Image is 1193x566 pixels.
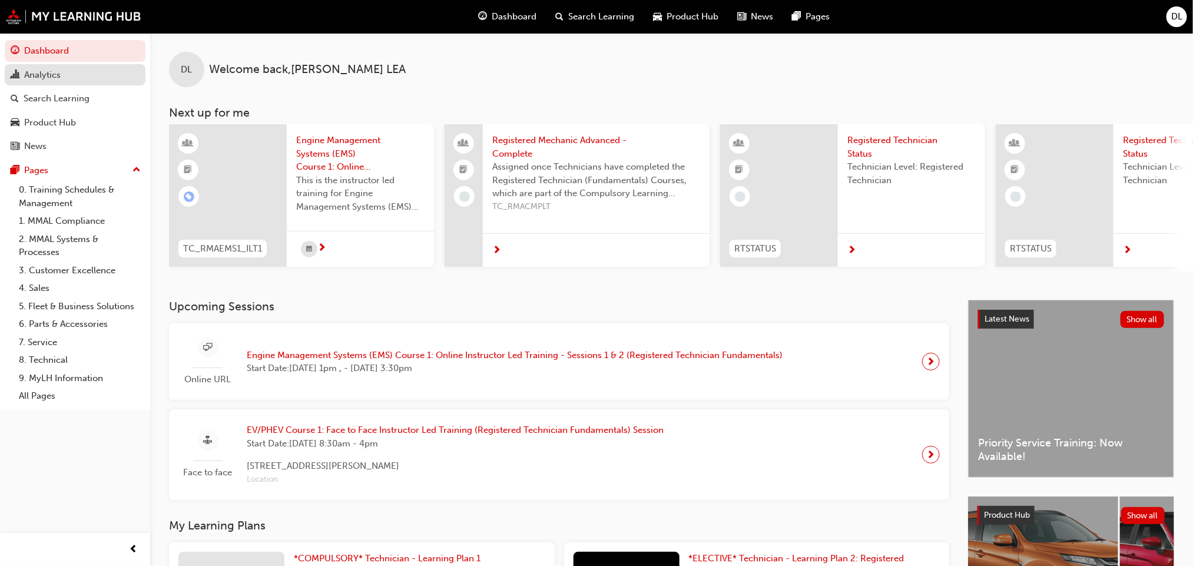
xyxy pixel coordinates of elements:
span: Start Date: [DATE] 1pm , - [DATE] 3:30pm [247,362,783,375]
a: 4. Sales [14,279,145,297]
span: learningRecordVerb_NONE-icon [459,191,470,202]
button: Pages [5,160,145,181]
span: TC_RMAEMS1_ILT1 [183,242,262,256]
span: car-icon [11,118,19,128]
span: search-icon [555,9,564,24]
span: guage-icon [478,9,487,24]
span: car-icon [653,9,662,24]
span: sessionType_ONLINE_URL-icon [204,340,213,355]
img: mmal [6,9,141,24]
span: Pages [806,10,830,24]
span: chart-icon [11,70,19,81]
h3: Next up for me [150,106,1193,120]
a: car-iconProduct Hub [644,5,728,29]
span: This is the instructor led training for Engine Management Systems (EMS) Course 1, from the Regist... [296,174,425,214]
span: next-icon [847,246,856,256]
a: Search Learning [5,88,145,110]
button: DashboardAnalyticsSearch LearningProduct HubNews [5,38,145,160]
span: Registered Mechanic Advanced - Complete [492,134,700,160]
a: *COMPULSORY* Technician - Learning Plan 1 [294,552,485,565]
span: up-icon [132,163,141,178]
a: 5. Fleet & Business Solutions [14,297,145,316]
span: booktick-icon [735,163,744,178]
span: next-icon [927,446,936,463]
a: Product Hub [5,112,145,134]
button: Show all [1121,311,1165,328]
a: Product HubShow all [977,506,1165,525]
span: sessionType_FACE_TO_FACE-icon [204,433,213,448]
button: Show all [1121,507,1165,524]
span: news-icon [737,9,746,24]
div: Pages [24,164,48,177]
a: 1. MMAL Compliance [14,212,145,230]
h3: Upcoming Sessions [169,300,949,313]
a: Latest NewsShow allPriority Service Training: Now Available! [968,300,1174,478]
span: TC_RMACMPLT [492,200,700,214]
span: learningResourceType_INSTRUCTOR_LED-icon [1011,136,1019,151]
span: Product Hub [984,510,1030,520]
a: Registered Mechanic Advanced - CompleteAssigned once Technicians have completed the Registered Te... [445,124,710,267]
a: All Pages [14,387,145,405]
span: booktick-icon [1011,163,1019,178]
a: 0. Training Schedules & Management [14,181,145,212]
span: learningRecordVerb_ENROLL-icon [184,191,194,202]
span: search-icon [11,94,19,104]
a: Dashboard [5,40,145,62]
a: 9. MyLH Information [14,369,145,388]
span: learningResourceType_INSTRUCTOR_LED-icon [184,136,193,151]
span: DL [1171,10,1182,24]
span: news-icon [11,141,19,152]
span: learningResourceType_INSTRUCTOR_LED-icon [735,136,744,151]
div: Analytics [24,68,61,82]
span: guage-icon [11,46,19,57]
span: Assigned once Technicians have completed the Registered Technician (Fundamentals) Courses, which ... [492,160,700,200]
span: *COMPULSORY* Technician - Learning Plan 1 [294,553,480,564]
span: Engine Management Systems (EMS) Course 1: Online Instructor Led Training - Sessions 1 & 2 (Regist... [296,134,425,174]
span: DL [181,63,193,77]
a: guage-iconDashboard [469,5,546,29]
a: Latest NewsShow all [978,310,1164,329]
a: 8. Technical [14,351,145,369]
button: DL [1167,6,1187,27]
a: 3. Customer Excellence [14,262,145,280]
span: learningRecordVerb_NONE-icon [735,191,745,202]
span: booktick-icon [184,163,193,178]
span: Latest News [985,314,1029,324]
span: Search Learning [568,10,634,24]
span: prev-icon [130,542,138,557]
span: Priority Service Training: Now Available! [978,436,1164,463]
span: EV/PHEV Course 1: Face to Face Instructor Led Training (Registered Technician Fundamentals) Session [247,423,664,437]
span: RTSTATUS [1010,242,1052,256]
div: News [24,140,47,153]
span: [STREET_ADDRESS][PERSON_NAME] [247,459,664,473]
a: TC_RMAEMS1_ILT1Engine Management Systems (EMS) Course 1: Online Instructor Led Training - Session... [169,124,434,267]
div: Product Hub [24,116,76,130]
span: Technician Level: Registered Technician [847,160,976,187]
span: Online URL [178,373,237,386]
a: News [5,135,145,157]
a: Online URLEngine Management Systems (EMS) Course 1: Online Instructor Led Training - Sessions 1 &... [178,333,940,391]
span: Location [247,473,664,486]
a: RTSTATUSRegistered Technician StatusTechnician Level: Registered Technician [720,124,985,267]
a: Analytics [5,64,145,86]
h3: My Learning Plans [169,519,949,532]
span: Engine Management Systems (EMS) Course 1: Online Instructor Led Training - Sessions 1 & 2 (Regist... [247,349,783,362]
span: booktick-icon [460,163,468,178]
a: pages-iconPages [783,5,839,29]
span: next-icon [492,246,501,256]
span: Welcome back , [PERSON_NAME] LEA [209,63,406,77]
span: Product Hub [667,10,718,24]
span: learningRecordVerb_NONE-icon [1010,191,1021,202]
span: News [751,10,773,24]
a: 7. Service [14,333,145,352]
span: calendar-icon [306,242,312,257]
span: next-icon [1123,246,1132,256]
span: RTSTATUS [734,242,776,256]
a: Face to faceEV/PHEV Course 1: Face to Face Instructor Led Training (Registered Technician Fundame... [178,419,940,491]
span: people-icon [460,136,468,151]
span: next-icon [317,243,326,254]
span: Registered Technician Status [847,134,976,160]
span: pages-icon [792,9,801,24]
